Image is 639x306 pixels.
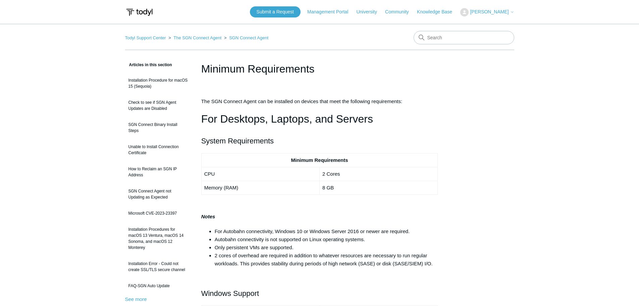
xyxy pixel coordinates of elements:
a: See more [125,296,147,302]
span: Articles in this section [125,62,172,67]
strong: Minimum Requirements [291,157,348,163]
a: The SGN Connect Agent [173,35,221,40]
a: Submit a Request [250,6,301,17]
li: Todyl Support Center [125,35,167,40]
a: SGN Connect Binary Install Steps [125,118,191,137]
a: How to Reclaim an SGN IP Address [125,163,191,181]
li: SGN Connect Agent [223,35,268,40]
span: [PERSON_NAME] [470,9,509,14]
td: CPU [201,167,319,181]
a: Installation Procedure for macOS 15 (Sequoia) [125,74,191,93]
input: Search [414,31,514,44]
li: 2 cores of overhead are required in addition to whatever resources are necessary to run regular w... [215,252,438,268]
a: Installation Procedures for macOS 13 Ventura, macOS 14 Sonoma, and macOS 12 Monterey [125,223,191,254]
span: For Desktops, Laptops, and Servers [201,113,373,125]
td: 8 GB [319,181,437,194]
span: System Requirements [201,137,274,145]
strong: Notes [201,214,215,219]
a: Installation Error - Could not create SSL/TLS secure channel [125,257,191,276]
a: Microsoft CVE-2023-23397 [125,207,191,220]
a: SGN Connect Agent not Updating as Expected [125,185,191,204]
li: The SGN Connect Agent [167,35,223,40]
span: The SGN Connect Agent can be installed on devices that meet the following requirements: [201,98,403,104]
a: University [356,8,383,15]
td: 2 Cores [319,167,437,181]
li: Autobahn connectivity is not supported on Linux operating systems. [215,235,438,244]
button: [PERSON_NAME] [460,8,514,16]
li: For Autobahn connectivity, Windows 10 or Windows Server 2016 or newer are required. [215,227,438,235]
a: Check to see if SGN Agent Updates are Disabled [125,96,191,115]
a: Management Portal [307,8,355,15]
a: FAQ-SGN Auto Update [125,279,191,292]
a: Community [385,8,416,15]
a: SGN Connect Agent [229,35,268,40]
img: Todyl Support Center Help Center home page [125,6,154,18]
a: Todyl Support Center [125,35,166,40]
h1: Minimum Requirements [201,61,438,77]
li: Only persistent VMs are supported. [215,244,438,252]
span: Windows Support [201,289,259,298]
a: Knowledge Base [417,8,459,15]
a: Unable to Install Connection Certificate [125,140,191,159]
td: Memory (RAM) [201,181,319,194]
